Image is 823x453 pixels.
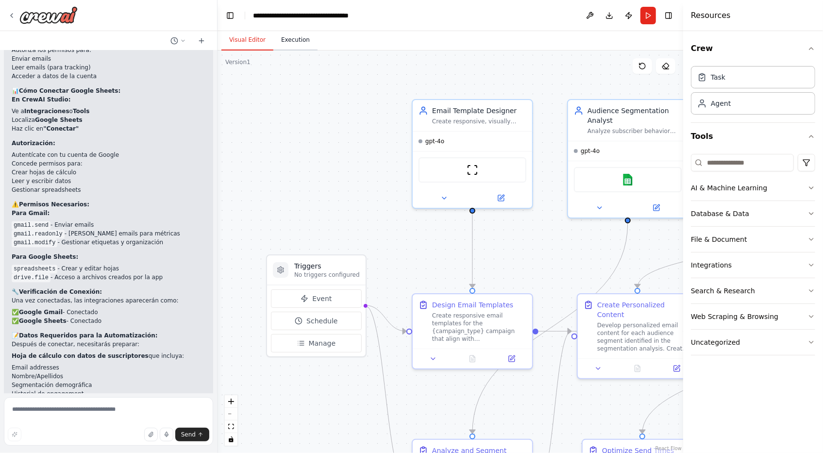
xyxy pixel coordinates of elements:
[691,260,732,270] div: Integrations
[12,317,205,325] li: ✅ - Conectado
[597,300,691,319] div: Create Personalized Content
[43,125,79,132] strong: "Conectar"
[691,123,815,150] button: Tools
[691,209,749,218] div: Database & Data
[175,428,209,441] button: Send
[12,168,205,177] li: Crear hojas de cálculo
[167,35,190,47] button: Switch to previous chat
[12,296,205,305] p: Una vez conectadas, las integraciones aparecerán como:
[12,372,205,381] li: Nombre/Apellidos
[12,220,205,229] li: - Enviar emails
[412,99,533,209] div: Email Template DesignerCreate responsive, visually appealing email templates that align with {bra...
[12,185,205,194] li: Gestionar spreadsheets
[181,431,196,438] span: Send
[12,63,205,72] li: Leer emails (para tracking)
[8,428,21,441] button: Improve this prompt
[660,363,693,374] button: Open in side panel
[12,200,205,209] h2: ⚠️
[468,213,477,288] g: Edge from a9b8045d-90cf-4f91-afbf-7cdaa0a70914 to d1c9b8e2-7e90-44d8-a034-36356cc1dd45
[629,202,684,214] button: Open in side panel
[538,326,746,336] g: Edge from d1c9b8e2-7e90-44d8-a034-36356cc1dd45 to 2e406c67-c5a3-46dc-8048-ac49bdddd358
[12,177,205,185] li: Leer y escribir datos
[294,271,360,279] p: No triggers configured
[588,127,682,135] div: Analyze subscriber behavior data from {data_source} and create meaningful audience segments based...
[12,107,205,116] li: Ve a o
[12,238,57,247] code: gmail.modify
[19,201,89,208] strong: Permisos Necesarios:
[12,238,205,247] li: - Gestionar etiquetas y organización
[617,363,658,374] button: No output available
[691,235,747,244] div: File & Document
[225,395,237,408] button: zoom in
[12,253,78,260] strong: Para Google Sheets:
[588,106,682,125] div: Audience Segmentation Analyst
[194,35,209,47] button: Start a new chat
[221,30,273,50] button: Visual Editor
[12,340,205,349] p: Después de conectar, necesitarás preparar:
[12,273,205,282] li: - Acceso a archivos creados por la app
[567,99,689,218] div: Audience Segmentation AnalystAnalyze subscriber behavior data from {data_source} and create meani...
[622,174,634,185] img: Google sheets
[271,312,362,330] button: Schedule
[12,381,205,389] li: Segmentación demográfica
[225,395,237,446] div: React Flow controls
[467,164,478,176] img: ScrapeWebsiteTool
[691,337,740,347] div: Uncategorized
[12,331,205,340] h2: 📝
[432,106,526,116] div: Email Template Designer
[711,72,725,82] div: Task
[223,9,237,22] button: Hide left sidebar
[12,264,205,273] li: - Crear y editar hojas
[225,433,237,446] button: toggle interactivity
[691,278,815,303] button: Search & Research
[273,30,318,50] button: Execution
[12,352,149,359] strong: Hoja de cálculo con datos de suscriptores
[412,293,533,369] div: Design Email TemplatesCreate responsive email templates for the {campaign_type} campaign that ali...
[12,221,50,230] code: gmail.send
[12,86,205,95] h2: 📊
[12,96,70,103] strong: En CrewAI Studio:
[12,230,65,238] code: gmail.readonly
[271,334,362,352] button: Manage
[432,300,513,310] div: Design Email Templates
[144,428,158,441] button: Upload files
[19,332,158,339] strong: Datos Requeridos para la Automatización:
[24,108,69,115] strong: Integraciones
[160,428,173,441] button: Click to speak your automation idea
[312,294,332,303] span: Event
[12,352,205,360] p: que incluya:
[271,289,362,308] button: Event
[12,229,205,238] li: - [PERSON_NAME] emails para métricas
[12,308,205,317] li: ✅ - Conectado
[12,287,205,296] h2: 🔧
[468,223,633,434] g: Edge from e169f7d3-8500-4f0f-adf3-0537e697653d to dbfd8f8f-0985-441a-9a0a-cbee8dbe5679
[294,261,360,271] h3: Triggers
[691,286,755,296] div: Search & Research
[691,175,815,201] button: AI & Machine Learning
[19,87,120,94] strong: Cómo Conectar Google Sheets:
[12,116,205,124] li: Localiza
[655,446,682,451] a: React Flow attribution
[495,353,528,365] button: Open in side panel
[597,321,691,352] div: Develop personalized email content for each audience segment identified in the segmentation analy...
[581,147,600,155] span: gpt-4o
[12,210,50,217] strong: Para Gmail:
[691,10,731,21] h4: Resources
[306,316,337,326] span: Schedule
[12,46,205,81] li: Autoriza los permisos para:
[473,192,528,204] button: Open in side panel
[691,227,815,252] button: File & Document
[19,318,67,324] strong: Google Sheets
[12,54,205,63] li: Enviar emails
[266,254,367,357] div: TriggersNo triggers configuredEventScheduleManage
[633,223,788,288] g: Edge from 1eedba9a-a1ca-41d9-9274-2ad05ad12983 to cfd990e6-2649-44ef-bc0b-e7fe18a77249
[19,288,102,295] strong: Verificación de Conexión:
[12,72,205,81] li: Acceder a datos de la cuenta
[711,99,731,108] div: Agent
[253,11,362,20] nav: breadcrumb
[577,293,698,379] div: Create Personalized ContentDevelop personalized email content for each audience segment identifie...
[691,35,815,62] button: Crew
[691,304,815,329] button: Web Scraping & Browsing
[19,6,78,24] img: Logo
[225,58,251,66] div: Version 1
